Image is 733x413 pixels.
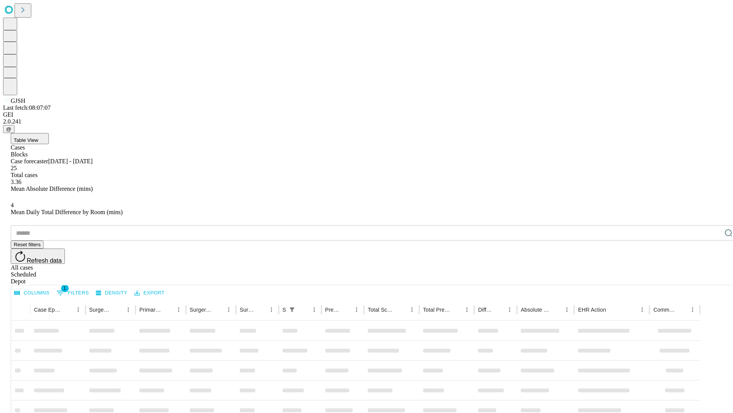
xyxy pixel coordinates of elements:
span: 1 [61,285,69,292]
button: Menu [562,304,572,315]
button: Show filters [55,287,91,299]
span: Total cases [11,172,37,178]
button: Menu [504,304,515,315]
button: Sort [213,304,223,315]
button: Menu [407,304,417,315]
span: GJSH [11,98,25,104]
span: Case forecaster [11,158,48,164]
button: Menu [462,304,472,315]
button: Sort [62,304,73,315]
button: Sort [298,304,309,315]
button: Menu [637,304,647,315]
div: Total Predicted Duration [423,307,450,313]
button: Menu [223,304,234,315]
div: 2.0.241 [3,118,730,125]
div: EHR Action [578,307,606,313]
button: @ [3,125,15,133]
div: 1 active filter [287,304,297,315]
button: Sort [396,304,407,315]
button: Menu [309,304,320,315]
button: Select columns [13,287,52,299]
span: 3.36 [11,179,21,185]
span: Table View [14,137,38,143]
div: Total Scheduled Duration [368,307,395,313]
button: Sort [676,304,687,315]
div: Comments [653,307,675,313]
button: Menu [266,304,277,315]
button: Show filters [287,304,297,315]
span: Mean Daily Total Difference by Room (mins) [11,209,123,215]
div: Primary Service [139,307,161,313]
button: Menu [351,304,362,315]
button: Sort [255,304,266,315]
button: Menu [687,304,698,315]
button: Sort [451,304,462,315]
button: Sort [607,304,617,315]
button: Sort [551,304,562,315]
div: Scheduled In Room Duration [283,307,286,313]
span: Reset filters [14,242,40,247]
div: Surgery Name [190,307,212,313]
span: Refresh data [27,257,62,264]
span: Mean Absolute Difference (mins) [11,185,93,192]
button: Menu [173,304,184,315]
div: Case Epic Id [34,307,61,313]
button: Menu [123,304,134,315]
button: Refresh data [11,249,65,264]
span: [DATE] - [DATE] [48,158,92,164]
div: Surgeon Name [89,307,111,313]
div: GEI [3,111,730,118]
button: Density [94,287,129,299]
div: Surgery Date [240,307,255,313]
button: Sort [341,304,351,315]
span: @ [6,126,11,132]
button: Menu [73,304,84,315]
div: Predicted In Room Duration [325,307,340,313]
button: Export [132,287,166,299]
span: Last fetch: 08:07:07 [3,104,51,111]
div: Difference [478,307,493,313]
button: Sort [163,304,173,315]
span: 4 [11,202,14,208]
button: Sort [112,304,123,315]
button: Table View [11,133,49,144]
button: Sort [494,304,504,315]
span: 25 [11,165,17,171]
div: Absolute Difference [521,307,550,313]
button: Reset filters [11,241,44,249]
